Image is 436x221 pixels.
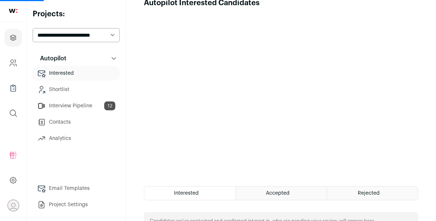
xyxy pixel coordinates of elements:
iframe: Autopilot Interested [144,8,418,177]
a: Interview Pipeline12 [33,98,120,113]
a: Project Settings [33,197,120,212]
a: Company Lists [4,79,22,97]
h2: Projects: [33,9,120,19]
a: Accepted [236,187,327,200]
a: Analytics [33,131,120,146]
a: Email Templates [33,181,120,196]
span: 12 [104,101,115,110]
a: Projects [4,29,22,47]
span: Interested [174,191,199,196]
span: Rejected [358,191,380,196]
a: Rejected [327,187,418,200]
span: Accepted [266,191,290,196]
a: Contacts [33,115,120,130]
button: Open dropdown [7,200,19,211]
a: Interested [33,66,120,81]
p: Autopilot [36,54,66,63]
img: wellfound-shorthand-0d5821cbd27db2630d0214b213865d53afaa358527fdda9d0ea32b1df1b89c2c.svg [9,9,17,13]
a: Shortlist [33,82,120,97]
a: Company and ATS Settings [4,54,22,72]
button: Autopilot [33,51,120,66]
